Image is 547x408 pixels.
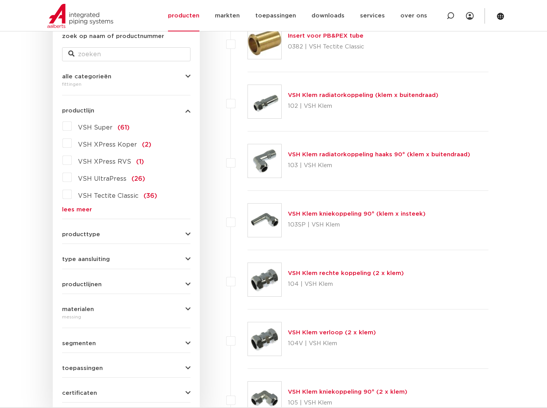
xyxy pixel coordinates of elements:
a: VSH Klem kniekoppeling 90° (klem x insteek) [288,211,426,217]
button: certificaten [62,390,190,396]
span: (2) [142,142,151,148]
span: producttype [62,232,100,237]
img: Thumbnail for VSH Klem radiatorkoppeling haaks 90° (klem x buitendraad) [248,144,281,178]
span: certificaten [62,390,97,396]
input: zoeken [62,47,190,61]
span: productlijnen [62,282,102,287]
img: Thumbnail for VSH Klem kniekoppeling 90° (klem x insteek) [248,204,281,237]
a: Insert voor PB&PEX tube [288,33,364,39]
p: 103 | VSH Klem [288,159,470,172]
span: alle categorieën [62,74,111,80]
button: segmenten [62,341,190,346]
a: VSH Klem kniekoppeling 90° (2 x klem) [288,389,407,395]
span: productlijn [62,108,94,114]
span: (36) [144,193,157,199]
a: VSH Klem rechte koppeling (2 x klem) [288,270,404,276]
button: productlijnen [62,282,190,287]
span: VSH XPress RVS [78,159,131,165]
span: VSH XPress Koper [78,142,137,148]
img: Thumbnail for VSH Klem rechte koppeling (2 x klem) [248,263,281,296]
p: 0382 | VSH Tectite Classic [288,41,364,53]
span: VSH Tectite Classic [78,193,138,199]
span: toepassingen [62,365,103,371]
p: 104 | VSH Klem [288,278,404,290]
button: producttype [62,232,190,237]
span: (1) [136,159,144,165]
div: messing [62,312,190,322]
span: materialen [62,306,94,312]
span: (61) [118,124,130,131]
label: zoek op naam of productnummer [62,32,164,41]
span: VSH Super [78,124,113,131]
img: Thumbnail for VSH Klem radiatorkoppeling (klem x buitendraad) [248,85,281,118]
button: productlijn [62,108,190,114]
span: segmenten [62,341,96,346]
button: materialen [62,306,190,312]
p: 102 | VSH Klem [288,100,438,112]
p: 104V | VSH Klem [288,337,376,350]
span: type aansluiting [62,256,110,262]
button: toepassingen [62,365,190,371]
img: Thumbnail for VSH Klem verloop (2 x klem) [248,322,281,356]
p: 103SP | VSH Klem [288,219,426,231]
a: VSH Klem radiatorkoppeling (klem x buitendraad) [288,92,438,98]
button: type aansluiting [62,256,190,262]
div: fittingen [62,80,190,89]
a: VSH Klem radiatorkoppeling haaks 90° (klem x buitendraad) [288,152,470,157]
img: Thumbnail for Insert voor PB&PEX tube [248,26,281,59]
span: VSH UltraPress [78,176,126,182]
a: VSH Klem verloop (2 x klem) [288,330,376,335]
span: (26) [132,176,145,182]
button: alle categorieën [62,74,190,80]
a: lees meer [62,207,190,213]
